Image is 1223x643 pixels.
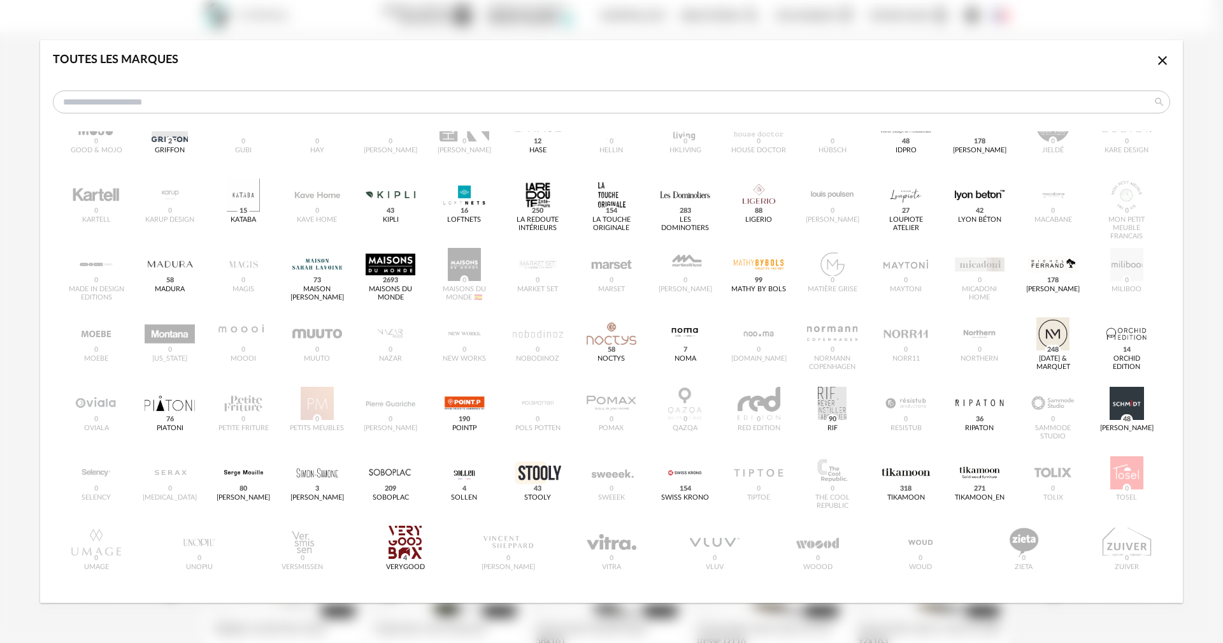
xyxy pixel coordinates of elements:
div: [PERSON_NAME] [953,147,1006,155]
span: 16 [458,206,470,216]
span: 58 [164,275,176,285]
div: Kipli [383,216,399,224]
span: 3 [313,484,321,494]
div: IDPRO [896,147,917,155]
div: Tikamoon_EN [955,494,1005,502]
span: 4 [401,553,410,563]
div: Kataba [231,216,256,224]
div: Swiss Krono [661,494,709,502]
div: [PERSON_NAME] [217,494,270,502]
div: Hase [529,147,547,155]
span: 178 [1045,275,1061,285]
span: 99 [753,275,765,285]
span: 58 [605,345,617,355]
span: 4 [460,484,468,494]
span: 15 [238,206,250,216]
span: 43 [532,484,544,494]
div: [DATE] & Marquet [1026,355,1081,372]
span: 271 [971,484,987,494]
span: 154 [603,206,619,216]
div: Griffon [155,147,185,155]
div: Loupiote Atelier [878,216,934,233]
span: 12 [532,136,544,147]
span: 27 [900,206,912,216]
span: 73 [311,275,323,285]
span: 318 [898,484,914,494]
div: Madura [155,285,185,294]
div: PIATONI [157,424,183,433]
div: La Touche Originale [583,216,639,233]
span: 88 [753,206,765,216]
span: 250 [530,206,546,216]
span: 14 [1120,345,1133,355]
span: 209 [383,484,399,494]
div: Orchid Edition [1099,355,1154,372]
div: LOFTNETS [447,216,481,224]
span: 2693 [381,275,401,285]
div: Mathy By Bols [731,285,786,294]
span: 90 [826,414,838,424]
div: Noctys [597,355,625,363]
span: 80 [238,484,250,494]
div: Maisons du Monde [363,285,418,302]
span: 154 [677,484,693,494]
div: dialog [40,40,1183,603]
span: 283 [677,206,693,216]
span: 42 [973,206,985,216]
div: Stooly [524,494,551,502]
span: 7 [681,345,689,355]
div: Ligerio [745,216,772,224]
span: 43 [385,206,397,216]
div: Soboplac [373,494,409,502]
span: 76 [164,414,176,424]
span: 190 [456,414,472,424]
span: 2 [166,136,174,147]
div: Maison [PERSON_NAME] [289,285,345,302]
div: Tikamoon [887,494,925,502]
div: La Redoute intérieurs [510,216,566,233]
div: RIF [827,424,838,433]
div: Sollen [451,494,477,502]
span: 248 [1045,345,1061,355]
span: 48 [900,136,912,147]
div: Ripaton [965,424,994,433]
div: Noma [675,355,696,363]
div: PointP [452,424,476,433]
div: Toutes les marques [53,53,178,68]
span: 178 [971,136,987,147]
span: 36 [973,414,985,424]
div: [PERSON_NAME] [290,494,344,502]
div: [PERSON_NAME] [1026,285,1080,294]
div: Verygood [386,563,425,572]
div: [PERSON_NAME] [1100,424,1154,433]
div: Les Dominotiers [657,216,713,233]
div: Lyon Béton [958,216,1001,224]
span: 48 [1120,414,1133,424]
span: Close icon [1155,55,1170,66]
